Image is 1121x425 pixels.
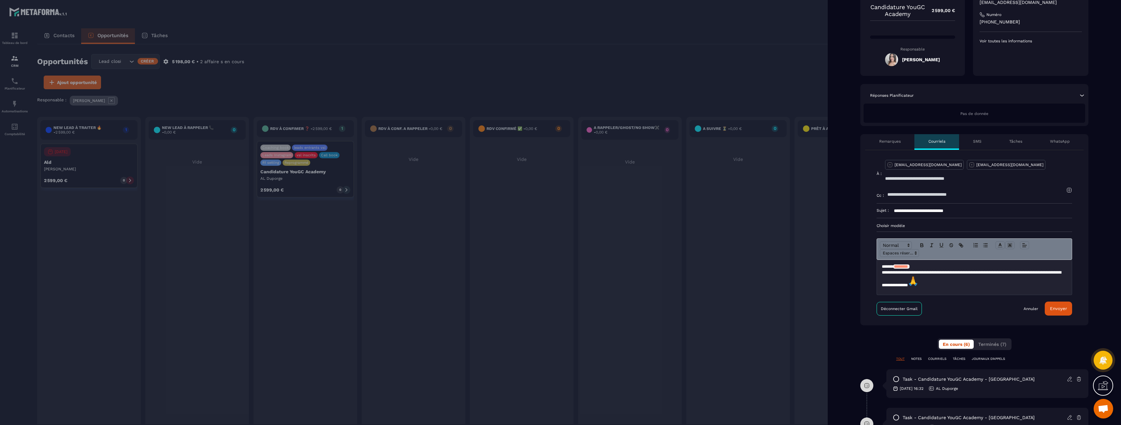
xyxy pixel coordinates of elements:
span: Pas de donnée [960,111,988,116]
p: Sujet : [877,208,889,213]
p: [DATE] 16:32 [900,386,924,391]
p: task - Candidature YouGC Academy - [GEOGRAPHIC_DATA] [903,376,1035,382]
p: TÂCHES [953,357,965,361]
p: Tâches [1009,139,1022,144]
p: Courriels [928,139,945,144]
p: TOUT [896,357,905,361]
p: À : [877,171,882,176]
p: [EMAIL_ADDRESS][DOMAIN_NAME] [895,162,962,167]
p: Réponses Planificateur [870,93,914,98]
p: SMS [973,139,982,144]
p: AL Duporge [936,386,958,391]
span: Terminés (7) [978,342,1006,347]
p: NOTES [911,357,922,361]
p: WhatsApp [1050,139,1070,144]
button: En cours (6) [939,340,974,349]
span: En cours (6) [943,342,970,347]
p: COURRIELS [928,357,946,361]
p: Remarques [879,139,901,144]
p: Choisir modèle [877,223,1072,228]
button: Terminés (7) [974,340,1010,349]
h5: [PERSON_NAME] [902,57,940,62]
a: Annuler [1024,306,1038,311]
a: Ouvrir le chat [1094,399,1113,418]
p: Responsable [870,47,955,51]
a: Déconnecter Gmail [877,302,922,316]
p: Cc : [877,193,884,198]
p: JOURNAUX D'APPELS [972,357,1005,361]
button: Envoyer [1045,302,1072,316]
p: [EMAIL_ADDRESS][DOMAIN_NAME] [976,162,1043,167]
p: task - Candidature YouGC Academy - [GEOGRAPHIC_DATA] [903,415,1035,421]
